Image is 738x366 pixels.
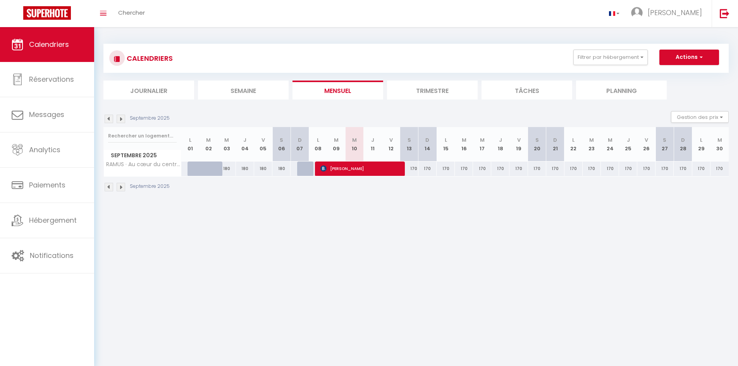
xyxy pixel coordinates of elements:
span: Réservations [29,74,74,84]
input: Rechercher un logement... [108,129,177,143]
span: RAMUS · Au cœur du centre historique, [GEOGRAPHIC_DATA][MEDICAL_DATA] [105,162,182,167]
abbr: M [480,136,485,144]
abbr: D [425,136,429,144]
img: logout [720,9,729,18]
th: 25 [619,127,637,162]
abbr: S [408,136,411,144]
div: 170 [692,162,710,176]
abbr: M [589,136,594,144]
th: 17 [473,127,491,162]
th: 20 [528,127,546,162]
th: 01 [181,127,200,162]
li: Trimestre [387,81,478,100]
th: 26 [637,127,655,162]
th: 08 [309,127,327,162]
abbr: J [243,136,246,144]
div: 170 [619,162,637,176]
th: 05 [254,127,272,162]
li: Planning [576,81,667,100]
abbr: J [499,136,502,144]
p: Septembre 2025 [130,115,170,122]
div: 170 [546,162,564,176]
abbr: V [517,136,521,144]
abbr: S [663,136,666,144]
span: Analytics [29,145,60,155]
div: 170 [674,162,692,176]
div: 170 [601,162,619,176]
span: [PERSON_NAME] [648,8,702,17]
th: 29 [692,127,710,162]
abbr: S [535,136,539,144]
abbr: L [317,136,319,144]
abbr: L [700,136,702,144]
li: Tâches [482,81,572,100]
abbr: L [572,136,575,144]
abbr: M [717,136,722,144]
div: 170 [710,162,729,176]
span: Notifications [30,251,74,260]
button: Gestion des prix [671,111,729,123]
th: 10 [345,127,363,162]
abbr: M [334,136,339,144]
div: 170 [400,162,418,176]
div: 170 [528,162,546,176]
abbr: M [352,136,357,144]
div: 170 [455,162,473,176]
button: Filtrer par hébergement [573,50,648,65]
abbr: M [224,136,229,144]
abbr: J [627,136,630,144]
th: 12 [382,127,400,162]
h3: CALENDRIERS [125,50,173,67]
div: 170 [583,162,601,176]
p: Septembre 2025 [130,183,170,190]
abbr: V [645,136,648,144]
abbr: L [189,136,191,144]
th: 06 [272,127,291,162]
span: Chercher [118,9,145,17]
span: Calendriers [29,40,69,49]
th: 07 [291,127,309,162]
span: Septembre 2025 [104,150,181,161]
abbr: S [280,136,283,144]
span: [PERSON_NAME] [320,161,399,176]
th: 02 [200,127,218,162]
div: 170 [637,162,655,176]
img: ... [631,7,643,19]
abbr: V [389,136,393,144]
li: Journalier [103,81,194,100]
li: Semaine [198,81,289,100]
th: 19 [509,127,528,162]
div: 180 [272,162,291,176]
div: 170 [491,162,509,176]
div: 170 [509,162,528,176]
th: 23 [583,127,601,162]
div: 180 [236,162,254,176]
div: 170 [564,162,583,176]
span: Paiements [29,180,65,190]
div: 170 [473,162,491,176]
button: Actions [659,50,719,65]
th: 16 [455,127,473,162]
th: 27 [655,127,674,162]
th: 14 [418,127,437,162]
li: Mensuel [292,81,383,100]
abbr: M [206,136,211,144]
img: Super Booking [23,6,71,20]
div: 170 [418,162,437,176]
abbr: V [261,136,265,144]
abbr: D [681,136,685,144]
th: 30 [710,127,729,162]
abbr: L [445,136,447,144]
th: 03 [218,127,236,162]
div: 180 [218,162,236,176]
th: 24 [601,127,619,162]
th: 18 [491,127,509,162]
th: 09 [327,127,345,162]
th: 11 [364,127,382,162]
abbr: M [462,136,466,144]
span: Hébergement [29,215,77,225]
th: 22 [564,127,583,162]
th: 13 [400,127,418,162]
span: Messages [29,110,64,119]
abbr: J [371,136,374,144]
